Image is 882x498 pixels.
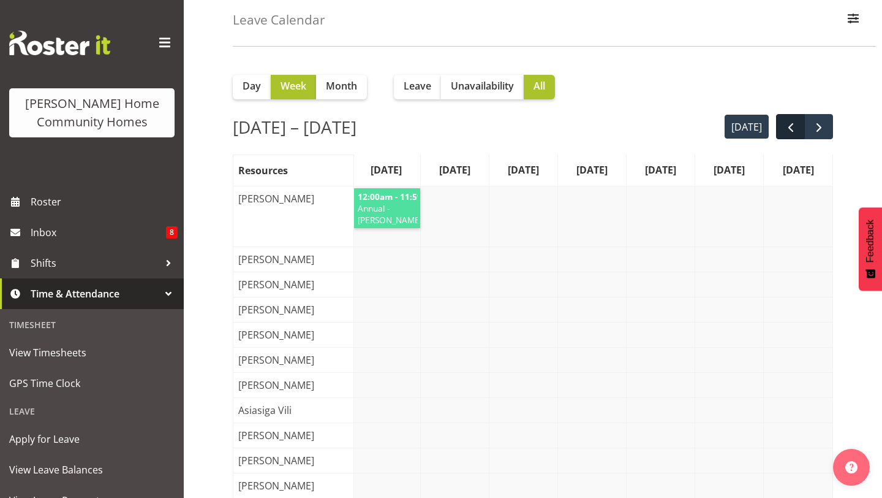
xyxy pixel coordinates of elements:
[233,114,356,140] h2: [DATE] – [DATE]
[574,163,610,177] span: [DATE]
[236,163,290,178] span: Resources
[451,79,514,93] span: Unavailability
[236,191,317,206] span: [PERSON_NAME]
[3,368,181,399] a: GPS Time Clock
[233,75,271,99] button: Day
[9,461,175,479] span: View Leave Balances
[236,453,317,468] span: [PERSON_NAME]
[441,75,524,99] button: Unavailability
[394,75,441,99] button: Leave
[31,223,166,242] span: Inbox
[356,202,418,226] span: Annual - [PERSON_NAME]
[840,7,866,34] button: Filter Employees
[31,254,159,272] span: Shifts
[166,226,178,239] span: 8
[3,424,181,454] a: Apply for Leave
[859,207,882,291] button: Feedback - Show survey
[236,378,317,393] span: [PERSON_NAME]
[404,79,431,93] span: Leave
[31,193,178,211] span: Roster
[776,114,805,139] button: prev
[236,403,294,418] span: Asiasiga Vili
[533,79,545,93] span: All
[316,75,367,99] button: Month
[236,277,317,292] span: [PERSON_NAME]
[845,461,858,473] img: help-xxl-2.png
[271,75,316,99] button: Week
[236,302,317,317] span: [PERSON_NAME]
[725,115,769,139] button: [DATE]
[3,337,181,368] a: View Timesheets
[236,328,317,342] span: [PERSON_NAME]
[9,430,175,448] span: Apply for Leave
[236,353,317,367] span: [PERSON_NAME]
[326,79,357,93] span: Month
[236,252,317,267] span: [PERSON_NAME]
[243,79,261,93] span: Day
[3,399,181,424] div: Leave
[356,191,418,202] span: 12:00am - 11:59pm
[643,163,679,177] span: [DATE]
[281,79,306,93] span: Week
[236,428,317,443] span: [PERSON_NAME]
[9,31,110,55] img: Rosterit website logo
[3,454,181,485] a: View Leave Balances
[524,75,555,99] button: All
[3,312,181,337] div: Timesheet
[865,220,876,262] span: Feedback
[368,163,404,177] span: [DATE]
[437,163,473,177] span: [DATE]
[233,13,325,27] h4: Leave Calendar
[804,114,833,139] button: next
[505,163,541,177] span: [DATE]
[711,163,747,177] span: [DATE]
[780,163,816,177] span: [DATE]
[21,94,162,131] div: [PERSON_NAME] Home Community Homes
[236,478,317,493] span: [PERSON_NAME]
[9,343,175,362] span: View Timesheets
[31,285,159,303] span: Time & Attendance
[9,374,175,393] span: GPS Time Clock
